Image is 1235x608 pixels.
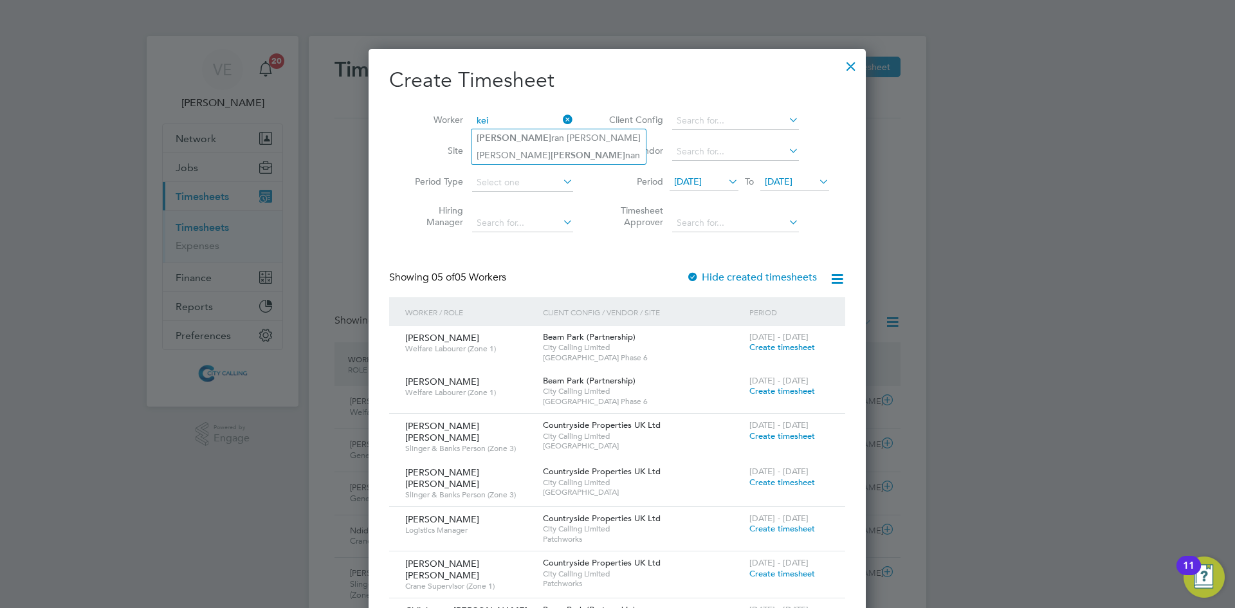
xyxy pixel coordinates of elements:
[543,353,743,363] span: [GEOGRAPHIC_DATA] Phase 6
[543,396,743,407] span: [GEOGRAPHIC_DATA] Phase 6
[543,375,636,386] span: Beam Park (Partnership)
[405,376,479,387] span: [PERSON_NAME]
[543,524,743,534] span: City Calling Limited
[472,214,573,232] input: Search for...
[405,420,479,443] span: [PERSON_NAME] [PERSON_NAME]
[477,133,551,143] b: [PERSON_NAME]
[543,431,743,441] span: City Calling Limited
[405,581,533,591] span: Crane Supervisor (Zone 1)
[543,342,743,353] span: City Calling Limited
[672,143,799,161] input: Search for...
[405,490,533,500] span: Slinger & Banks Person (Zone 3)
[432,271,455,284] span: 05 of
[686,271,817,284] label: Hide created timesheets
[405,558,479,581] span: [PERSON_NAME] [PERSON_NAME]
[471,147,646,164] li: [PERSON_NAME] nan
[389,271,509,284] div: Showing
[605,114,663,125] label: Client Config
[749,557,809,568] span: [DATE] - [DATE]
[543,331,636,342] span: Beam Park (Partnership)
[605,176,663,187] label: Period
[551,150,625,161] b: [PERSON_NAME]
[543,477,743,488] span: City Calling Limited
[472,112,573,130] input: Search for...
[472,174,573,192] input: Select one
[405,525,533,535] span: Logistics Manager
[749,375,809,386] span: [DATE] - [DATE]
[749,523,815,534] span: Create timesheet
[405,332,479,344] span: [PERSON_NAME]
[405,176,463,187] label: Period Type
[543,487,743,497] span: [GEOGRAPHIC_DATA]
[471,129,646,147] li: ran [PERSON_NAME]
[749,430,815,441] span: Create timesheet
[432,271,506,284] span: 05 Workers
[543,513,661,524] span: Countryside Properties UK Ltd
[543,466,661,477] span: Countryside Properties UK Ltd
[402,297,540,327] div: Worker / Role
[405,466,479,490] span: [PERSON_NAME] [PERSON_NAME]
[746,297,832,327] div: Period
[543,386,743,396] span: City Calling Limited
[405,513,479,525] span: [PERSON_NAME]
[749,466,809,477] span: [DATE] - [DATE]
[605,205,663,228] label: Timesheet Approver
[741,173,758,190] span: To
[1184,557,1225,598] button: Open Resource Center, 11 new notifications
[765,176,792,187] span: [DATE]
[543,578,743,589] span: Patchworks
[749,331,809,342] span: [DATE] - [DATE]
[749,513,809,524] span: [DATE] - [DATE]
[543,557,661,568] span: Countryside Properties UK Ltd
[389,67,845,94] h2: Create Timesheet
[674,176,702,187] span: [DATE]
[672,112,799,130] input: Search for...
[405,443,533,454] span: Slinger & Banks Person (Zone 3)
[405,114,463,125] label: Worker
[672,214,799,232] input: Search for...
[405,145,463,156] label: Site
[405,205,463,228] label: Hiring Manager
[749,568,815,579] span: Create timesheet
[405,344,533,354] span: Welfare Labourer (Zone 1)
[543,569,743,579] span: City Calling Limited
[1183,566,1194,582] div: 11
[543,419,661,430] span: Countryside Properties UK Ltd
[405,387,533,398] span: Welfare Labourer (Zone 1)
[543,534,743,544] span: Patchworks
[540,297,746,327] div: Client Config / Vendor / Site
[749,477,815,488] span: Create timesheet
[543,441,743,451] span: [GEOGRAPHIC_DATA]
[749,419,809,430] span: [DATE] - [DATE]
[749,385,815,396] span: Create timesheet
[749,342,815,353] span: Create timesheet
